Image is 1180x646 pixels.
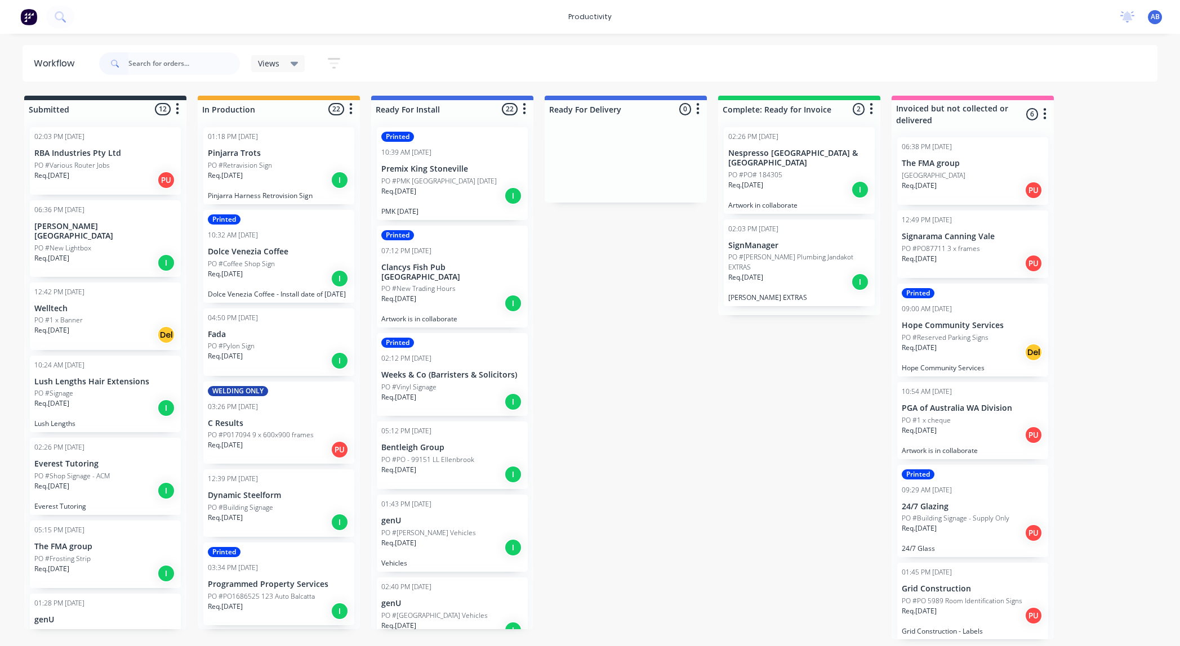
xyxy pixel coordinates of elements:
p: PO #[PERSON_NAME] Vehicles [381,528,476,538]
div: 02:26 PM [DATE]Everest TutoringPO #Shop Signage - ACMReq.[DATE]IEverest Tutoring [30,438,181,515]
div: PU [157,171,175,189]
p: Bentleigh Group [381,443,523,452]
div: PU [331,441,349,459]
p: PO #Building Signage [208,503,273,513]
div: I [504,539,522,557]
div: 10:24 AM [DATE]Lush Lengths Hair ExtensionsPO #SignageReq.[DATE]ILush Lengths [30,356,181,433]
div: PU [1025,426,1043,444]
p: PO #PMK [GEOGRAPHIC_DATA] [DATE] [381,176,497,186]
div: I [504,393,522,411]
p: Fada [208,330,350,339]
div: 12:39 PM [DATE] [208,474,258,484]
div: 07:12 PM [DATE] [381,246,431,256]
p: The FMA group [902,159,1044,168]
p: Programmed Property Services [208,580,350,589]
div: 04:50 PM [DATE]FadaPO #Pylon SignReq.[DATE]I [203,308,354,376]
p: [GEOGRAPHIC_DATA] [902,171,965,181]
p: PO #PO 5989 Room Identification Signs [902,596,1022,606]
p: PO #Vinyl Signage [381,382,437,392]
div: I [504,621,522,639]
div: Printed09:00 AM [DATE]Hope Community ServicesPO #Reserved Parking SignsReq.[DATE]DelHope Communit... [897,284,1048,376]
p: Req. [DATE] [208,171,243,181]
div: I [504,187,522,205]
p: Grid Construction - Labels [902,627,1044,635]
p: Req. [DATE] [34,171,69,181]
span: AB [1151,12,1160,22]
p: Req. [DATE] [208,269,243,279]
p: PO #Signage Consultancy Costs [34,627,131,637]
p: 24/7 Glazing [902,502,1044,512]
div: Printed10:39 AM [DATE]Premix King StonevillePO #PMK [GEOGRAPHIC_DATA] [DATE]Req.[DATE]IPMK [DATE] [377,127,528,220]
p: Req. [DATE] [902,425,937,436]
div: 10:54 AM [DATE] [902,387,952,397]
p: C Results [208,419,350,428]
div: productivity [563,8,617,25]
div: 10:39 AM [DATE] [381,147,431,158]
p: Req. [DATE] [34,325,69,335]
div: I [331,602,349,620]
p: PO #Reserved Parking Signs [902,333,988,343]
p: PO #New Trading Hours [381,284,456,294]
div: Printed [381,132,414,142]
div: I [851,273,869,291]
p: Req. [DATE] [208,513,243,523]
div: PU [1025,181,1043,199]
div: 09:29 AM [DATE] [902,485,952,495]
div: Printed [208,547,241,557]
p: Dolce Venezia Coffee [208,247,350,257]
p: PO #PO87711 3 x frames [902,244,980,254]
div: Printed [902,288,934,298]
div: Printed10:32 AM [DATE]Dolce Venezia CoffeePO #Coffee Shop SignReq.[DATE]IDolce Venezia Coffee - I... [203,210,354,303]
div: Printed09:29 AM [DATE]24/7 GlazingPO #Building Signage - Supply OnlyReq.[DATE]PU24/7 Glass [897,465,1048,558]
p: Welltech [34,304,176,313]
div: WELDING ONLY [208,386,268,396]
div: 05:12 PM [DATE] [381,426,431,436]
div: 03:26 PM [DATE] [208,402,258,412]
div: 06:36 PM [DATE][PERSON_NAME] [GEOGRAPHIC_DATA]PO #New LightboxReq.[DATE]I [30,200,181,277]
p: PO #Signage [34,388,73,398]
div: I [331,352,349,370]
p: Req. [DATE] [208,602,243,612]
div: 01:43 PM [DATE]genUPO #[PERSON_NAME] VehiclesReq.[DATE]IVehicles [377,495,528,572]
p: PO #PO1686525 123 Auto Balcatta [208,591,315,602]
p: Req. [DATE] [902,523,937,533]
div: 10:24 AM [DATE] [34,360,84,370]
p: Lush Lengths [34,419,176,428]
p: Req. [DATE] [902,181,937,191]
p: SignManager [728,241,870,250]
p: Req. [DATE] [728,272,763,282]
div: I [331,171,349,189]
div: 05:15 PM [DATE] [34,525,84,535]
p: Clancys Fish Pub [GEOGRAPHIC_DATA] [381,263,523,282]
p: PO #[GEOGRAPHIC_DATA] Vehicles [381,611,488,621]
p: PO #1 x cheque [902,415,951,425]
div: I [331,270,349,288]
div: 12:42 PM [DATE] [34,287,84,297]
p: genU [34,615,176,625]
p: Premix King Stoneville [381,164,523,174]
p: PO #P017094 9 x 600x900 frames [208,430,314,440]
div: 12:39 PM [DATE]Dynamic SteelformPO #Building SignageReq.[DATE]I [203,469,354,537]
p: PO #Shop Signage - ACM [34,471,110,481]
p: Artwork is in collaborate [902,446,1044,455]
div: I [504,465,522,483]
p: Everest Tutoring [34,459,176,469]
div: 02:26 PM [DATE] [34,442,84,452]
p: Req. [DATE] [34,253,69,263]
div: 02:40 PM [DATE] [381,582,431,592]
p: genU [381,516,523,526]
div: 12:49 PM [DATE]Signarama Canning ValePO #PO87711 3 x framesReq.[DATE]PU [897,210,1048,278]
div: PU [1025,607,1043,625]
div: 02:26 PM [DATE]Nespresso [GEOGRAPHIC_DATA] & [GEOGRAPHIC_DATA]PO #PO# 184305Req.[DATE]IArtwork in... [724,127,875,214]
p: Req. [DATE] [902,606,937,616]
p: PO #Frosting Strip [34,554,91,564]
p: Req. [DATE] [381,538,416,548]
p: Req. [DATE] [381,186,416,196]
p: 24/7 Glass [902,544,1044,553]
div: 06:38 PM [DATE]The FMA group[GEOGRAPHIC_DATA]Req.[DATE]PU [897,137,1048,205]
p: genU [381,599,523,608]
span: Views [258,57,279,69]
div: 01:45 PM [DATE] [902,567,952,577]
p: Hope Community Services [902,321,1044,330]
p: Req. [DATE] [34,398,69,409]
